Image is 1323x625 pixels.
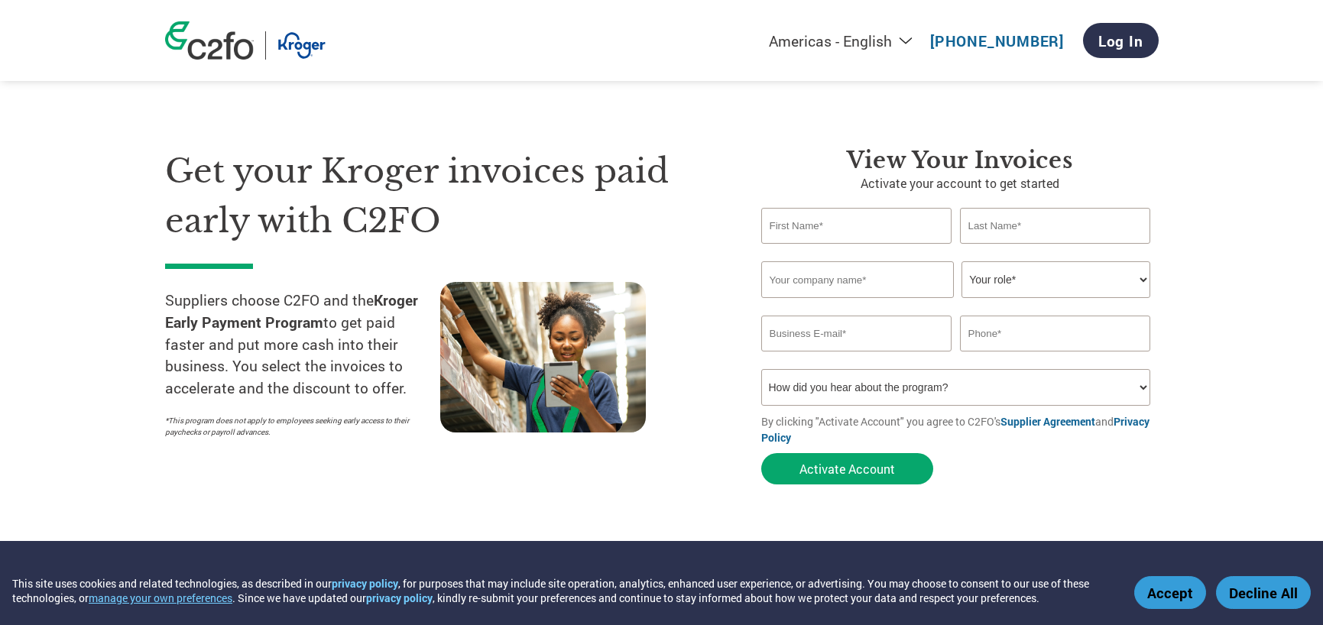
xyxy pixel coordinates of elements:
[1134,576,1206,609] button: Accept
[960,245,1151,255] div: Invalid last name or last name is too long
[761,300,1151,309] div: Invalid company name or company name is too long
[960,316,1151,351] input: Phone*
[761,353,952,363] div: Inavlid Email Address
[165,290,418,332] strong: Kroger Early Payment Program
[761,453,933,484] button: Activate Account
[1216,576,1311,609] button: Decline All
[1000,414,1095,429] a: Supplier Agreement
[366,591,433,605] a: privacy policy
[165,21,254,60] img: c2fo logo
[332,576,398,591] a: privacy policy
[277,31,326,60] img: Kroger
[761,147,1159,174] h3: View Your Invoices
[960,353,1151,363] div: Inavlid Phone Number
[761,316,952,351] input: Invalid Email format
[761,261,954,298] input: Your company name*
[961,261,1150,298] select: Title/Role
[165,290,440,400] p: Suppliers choose C2FO and the to get paid faster and put more cash into their business. You selec...
[960,208,1151,244] input: Last Name*
[761,413,1159,445] p: By clicking "Activate Account" you agree to C2FO's and
[761,245,952,255] div: Invalid first name or first name is too long
[930,31,1064,50] a: [PHONE_NUMBER]
[440,282,646,432] img: supply chain worker
[165,415,425,438] p: *This program does not apply to employees seeking early access to their paychecks or payroll adva...
[761,208,952,244] input: First Name*
[12,576,1112,605] div: This site uses cookies and related technologies, as described in our , for purposes that may incl...
[165,147,715,245] h1: Get your Kroger invoices paid early with C2FO
[761,414,1150,445] a: Privacy Policy
[761,174,1159,193] p: Activate your account to get started
[1083,23,1159,58] a: Log In
[89,591,232,605] button: manage your own preferences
